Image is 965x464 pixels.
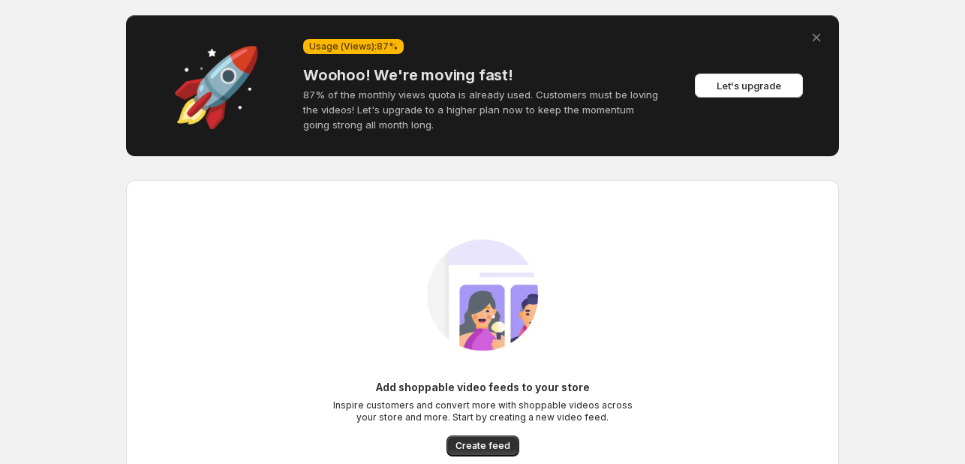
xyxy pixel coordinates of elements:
[806,27,827,48] button: Dismiss alert
[141,78,291,93] div: 🚀
[695,74,803,98] button: Let's upgrade
[303,87,662,132] p: 87% of the monthly views quota is already used. Customers must be loving the videos! Let's upgrad...
[303,66,662,84] h4: Woohoo! We're moving fast!
[303,39,404,54] div: Usage (Views): 87 %
[717,78,781,93] span: Let's upgrade
[446,435,519,456] button: Create feed
[376,380,590,395] h6: Add shoppable video feeds to your store
[455,440,510,452] span: Create feed
[332,399,633,423] p: Inspire customers and convert more with shoppable videos across your store and more. Start by cre...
